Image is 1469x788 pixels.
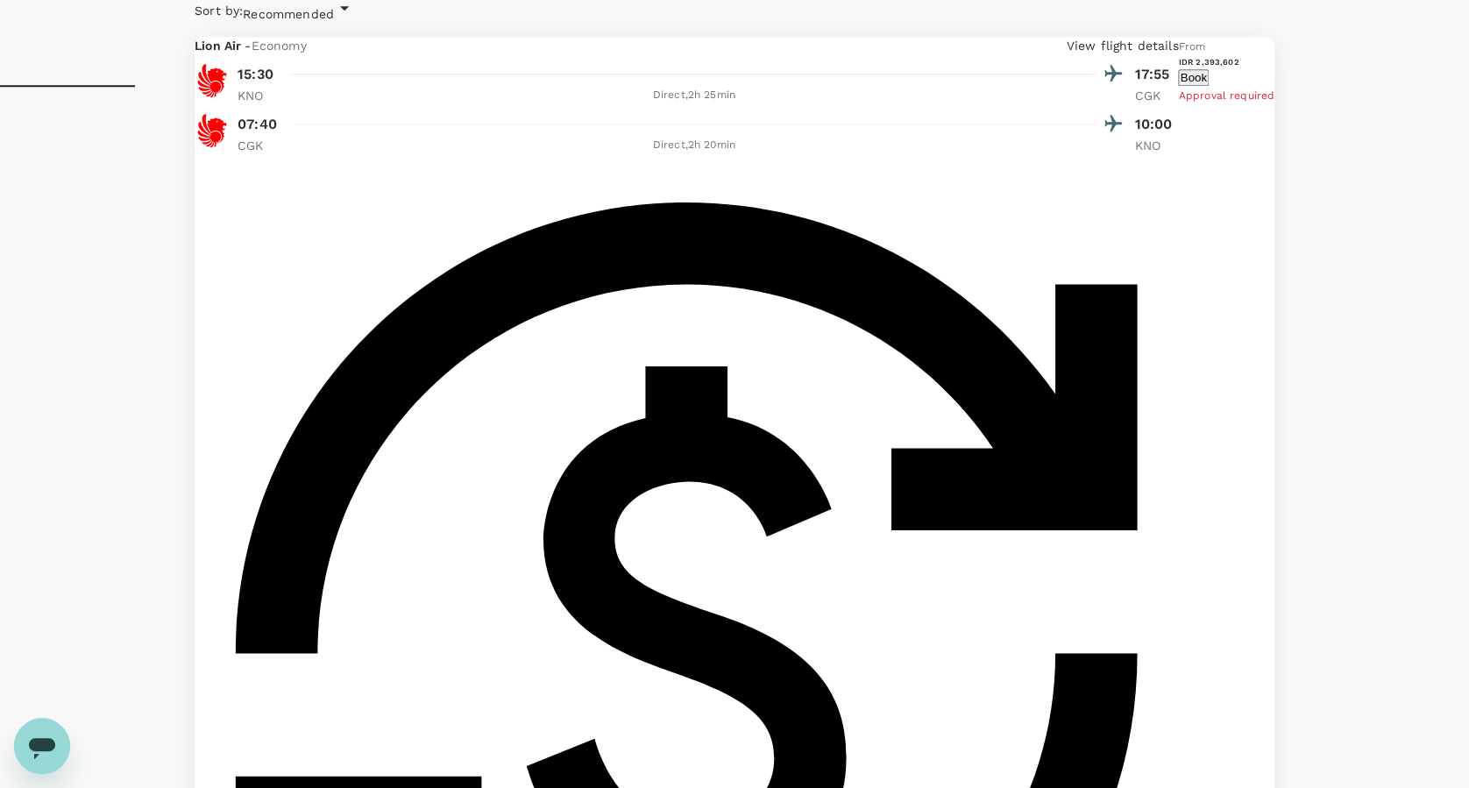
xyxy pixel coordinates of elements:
div: Direct , 2h 25min [292,87,1096,104]
span: Sort by : [195,2,243,19]
p: View flight details [1067,37,1179,54]
span: Recommended [243,7,334,21]
p: 10:00 [1134,114,1178,135]
span: Approval required [1178,89,1274,102]
p: 17:55 [1134,64,1178,85]
div: Direct , 2h 20min [292,137,1096,154]
span: From [1178,40,1205,53]
img: JT [195,63,230,98]
button: Book [1178,69,1208,86]
p: 07:40 [238,114,277,135]
p: CGK [1134,87,1178,104]
img: JT [195,113,230,148]
iframe: Button to launch messaging window [14,718,70,774]
span: - [245,39,251,53]
p: CGK [238,137,281,154]
p: KNO [238,87,281,104]
span: Lion Air [195,39,245,53]
p: 15:30 [238,64,273,85]
span: Economy [252,39,307,53]
h6: IDR 2,393,602 [1178,56,1274,67]
p: KNO [1134,137,1178,154]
